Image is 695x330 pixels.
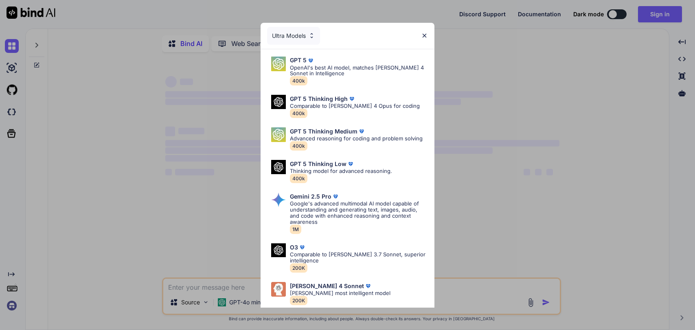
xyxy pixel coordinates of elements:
img: Pick Models [271,160,286,174]
span: 400k [290,141,307,151]
p: GPT 5 Thinking High [290,96,348,102]
p: Comparable to [PERSON_NAME] 3.7 Sonnet, superior intelligence [290,251,428,264]
img: Pick Models [271,95,286,109]
p: O3 [290,244,298,251]
div: Ultra Models [267,27,320,45]
img: Pick Models [271,243,286,258]
span: 1M [290,225,301,234]
p: Gemini 2.5 Pro [290,193,331,200]
p: [PERSON_NAME] 4 Sonnet [290,283,364,289]
p: GPT 5 [290,57,307,63]
p: OpenAI's best AI model, matches [PERSON_NAME] 4 Sonnet in Intelligence [290,65,428,77]
img: premium [307,57,315,65]
span: 400k [290,76,307,85]
p: Comparable to [PERSON_NAME] 4 Opus for coding [290,103,420,109]
span: 400k [290,174,307,183]
img: premium [346,160,355,168]
img: Pick Models [271,127,286,142]
img: premium [364,282,372,290]
img: premium [331,192,340,201]
img: close [421,32,428,39]
p: Thinking model for advanced reasoning. [290,168,392,174]
img: Pick Models [271,282,286,297]
p: [PERSON_NAME] most intelligent model [290,290,390,296]
p: Advanced reasoning for coding and problem solving [290,135,423,142]
img: premium [357,127,366,135]
span: 400k [290,109,307,118]
img: Pick Models [271,57,286,71]
span: 200K [290,263,307,273]
p: Google's advanced multimodal AI model capable of understanding and generating text, images, audio... [290,201,428,225]
p: GPT 5 Thinking Medium [290,128,357,135]
img: Pick Models [308,32,315,39]
img: Pick Models [271,192,286,207]
p: GPT 5 Thinking Low [290,161,346,167]
span: 200K [290,296,307,305]
img: premium [348,95,356,103]
img: premium [298,243,306,251]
